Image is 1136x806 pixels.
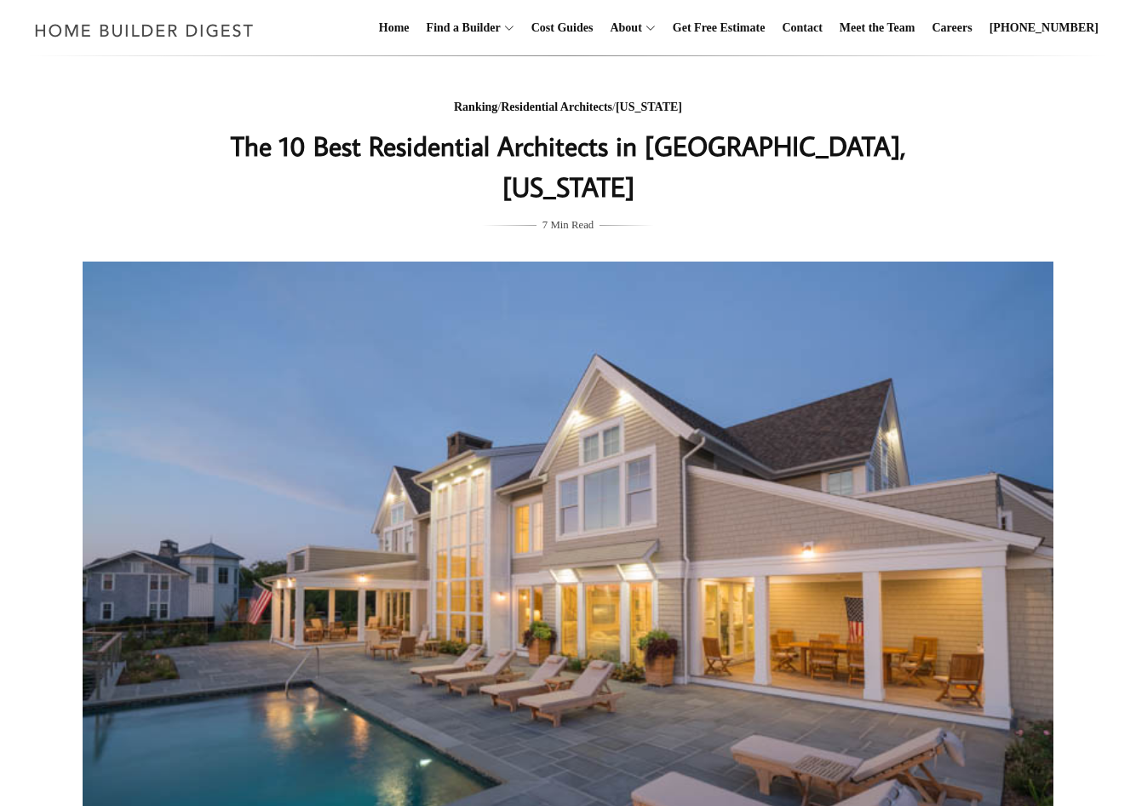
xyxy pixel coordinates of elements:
a: Cost Guides [525,1,600,55]
a: [US_STATE] [616,101,682,113]
a: Get Free Estimate [666,1,772,55]
a: About [603,1,641,55]
a: Contact [775,1,829,55]
a: Find a Builder [420,1,501,55]
a: [PHONE_NUMBER] [983,1,1105,55]
span: 7 Min Read [542,216,594,234]
a: Home [372,1,416,55]
a: Meet the Team [833,1,922,55]
div: / / [228,97,908,118]
img: Home Builder Digest [27,14,261,47]
a: Residential Architects [501,101,612,113]
a: Careers [926,1,979,55]
h1: The 10 Best Residential Architects in [GEOGRAPHIC_DATA], [US_STATE] [228,125,908,207]
a: Ranking [454,101,497,113]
